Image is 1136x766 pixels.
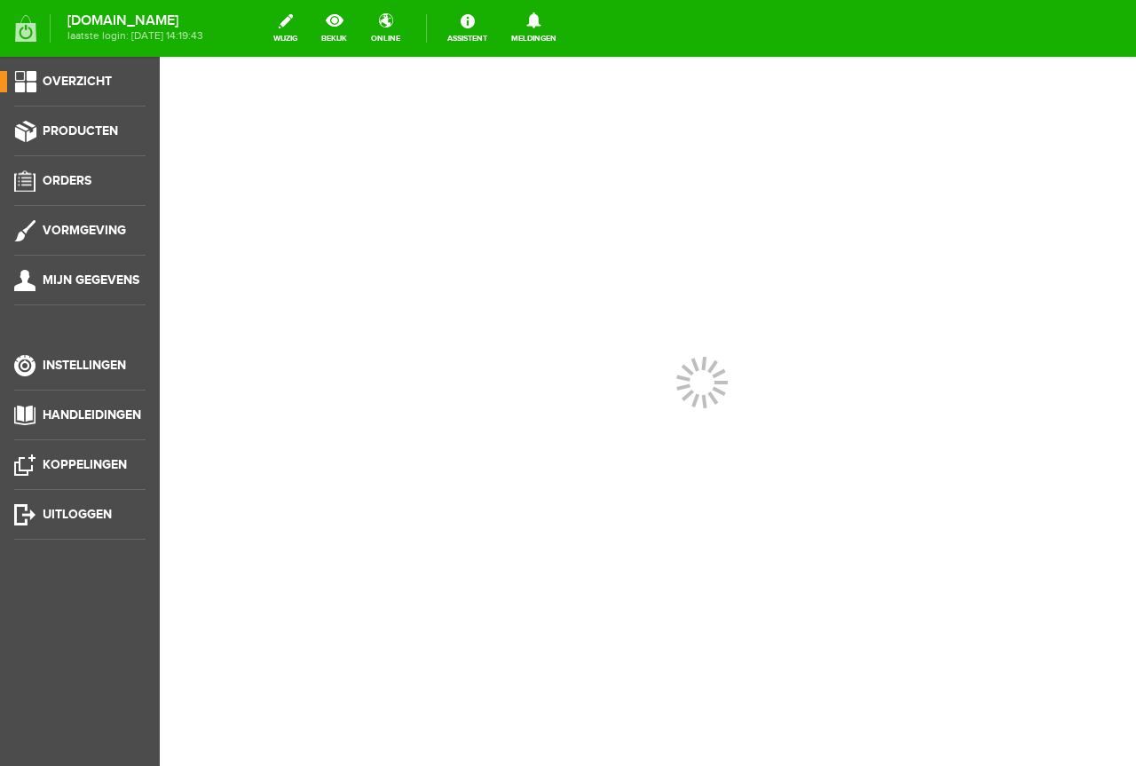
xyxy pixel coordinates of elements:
[43,507,112,522] span: Uitloggen
[67,16,203,26] strong: [DOMAIN_NAME]
[43,358,126,373] span: Instellingen
[43,407,141,422] span: Handleidingen
[263,9,308,48] a: wijzig
[43,173,91,188] span: Orders
[43,123,118,138] span: Producten
[437,9,498,48] a: Assistent
[43,457,127,472] span: Koppelingen
[43,223,126,238] span: Vormgeving
[501,9,567,48] a: Meldingen
[67,31,203,41] span: laatste login: [DATE] 14:19:43
[43,74,112,89] span: Overzicht
[360,9,411,48] a: online
[311,9,358,48] a: bekijk
[43,272,139,288] span: Mijn gegevens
